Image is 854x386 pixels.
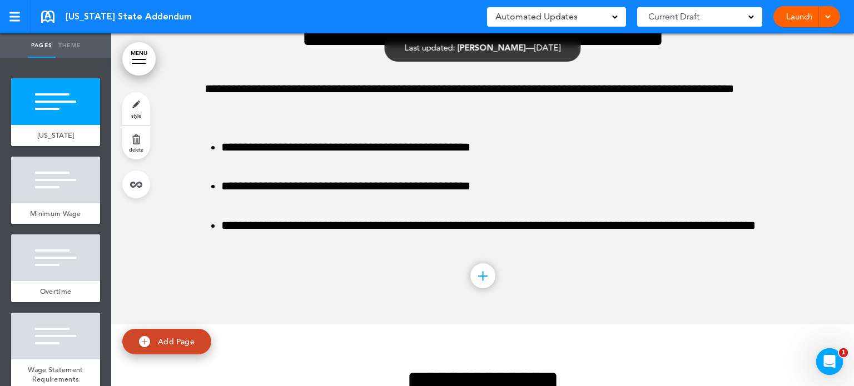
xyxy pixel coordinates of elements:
[30,209,81,218] span: Minimum Wage
[40,287,71,296] span: Overtime
[11,125,100,146] a: [US_STATE]
[458,42,526,53] span: [PERSON_NAME]
[28,365,83,384] span: Wage Statement Requirements
[129,146,143,153] span: delete
[534,42,561,53] span: [DATE]
[158,336,195,346] span: Add Page
[139,336,150,347] img: add.svg
[37,131,75,140] span: [US_STATE]
[405,43,561,52] div: —
[122,329,211,355] a: Add Page
[405,42,455,53] span: Last updated:
[11,281,100,302] a: Overtime
[131,112,141,119] span: style
[648,9,699,24] span: Current Draft
[782,6,817,27] a: Launch
[495,9,578,24] span: Automated Updates
[122,42,156,76] a: MENU
[816,348,843,375] iframe: Intercom live chat
[11,203,100,224] a: Minimum Wage
[66,11,192,23] span: [US_STATE] State Addendum
[122,126,150,159] a: delete
[122,92,150,126] a: style
[839,348,848,357] span: 1
[56,33,83,58] a: Theme
[28,33,56,58] a: Pages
